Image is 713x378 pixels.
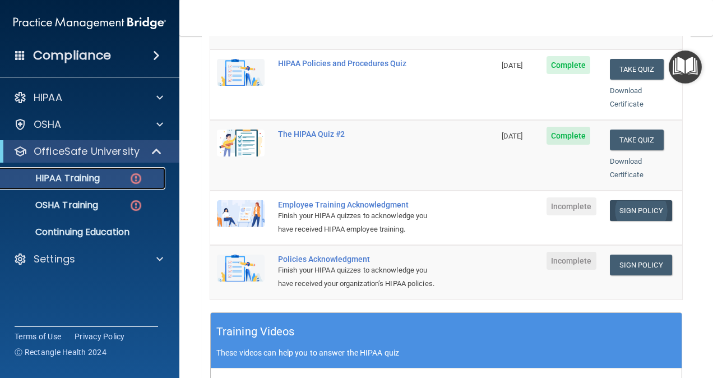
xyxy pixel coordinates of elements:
[34,118,62,131] p: OSHA
[610,200,672,221] a: Sign Policy
[13,91,163,104] a: HIPAA
[7,200,98,211] p: OSHA Training
[278,59,439,68] div: HIPAA Policies and Procedures Quiz
[547,127,591,145] span: Complete
[278,255,439,264] div: Policies Acknowledgment
[34,252,75,266] p: Settings
[13,145,163,158] a: OfficeSafe University
[15,331,61,342] a: Terms of Use
[15,347,107,358] span: Ⓒ Rectangle Health 2024
[278,130,439,139] div: The HIPAA Quiz #2
[610,59,664,80] button: Take Quiz
[7,227,160,238] p: Continuing Education
[278,209,439,236] div: Finish your HIPAA quizzes to acknowledge you have received HIPAA employee training.
[502,61,523,70] span: [DATE]
[278,264,439,291] div: Finish your HIPAA quizzes to acknowledge you have received your organization’s HIPAA policies.
[75,331,125,342] a: Privacy Policy
[216,322,295,342] h5: Training Videos
[129,172,143,186] img: danger-circle.6113f641.png
[610,86,643,108] a: Download Certificate
[547,56,591,74] span: Complete
[502,132,523,140] span: [DATE]
[216,348,676,357] p: These videos can help you to answer the HIPAA quiz
[669,50,702,84] button: Open Resource Center
[33,48,111,63] h4: Compliance
[547,252,596,270] span: Incomplete
[610,16,643,38] a: Download Certificate
[547,197,596,215] span: Incomplete
[34,91,62,104] p: HIPAA
[278,200,439,209] div: Employee Training Acknowledgment
[129,199,143,213] img: danger-circle.6113f641.png
[13,118,163,131] a: OSHA
[13,252,163,266] a: Settings
[34,145,140,158] p: OfficeSafe University
[7,173,100,184] p: HIPAA Training
[610,157,643,179] a: Download Certificate
[13,12,166,34] img: PMB logo
[610,255,672,275] a: Sign Policy
[610,130,664,150] button: Take Quiz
